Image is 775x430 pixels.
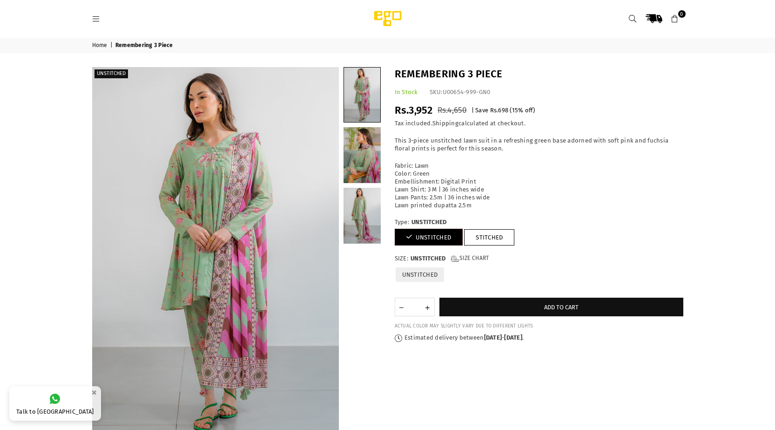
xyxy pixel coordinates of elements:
[439,298,683,316] button: Add to cart
[625,10,641,27] a: Search
[110,42,114,49] span: |
[544,304,579,311] span: Add to cart
[432,120,458,127] a: Shipping
[451,255,489,263] a: Size Chart
[484,334,502,341] time: [DATE]
[395,334,683,342] p: Estimated delivery between - .
[490,107,509,114] span: Rs.698
[348,9,427,28] img: Ego
[115,42,175,49] span: Remembering 3 Piece
[395,162,683,209] p: Fabric: Lawn Color: Green Embellishment: Digital Print Lawn Shirt: 3 M | 36 inches wide Lawn Pant...
[395,298,435,316] quantity-input: Quantity
[395,137,683,153] p: This 3-piece unstitched lawn suit in a refreshing green base adorned with soft pink and fuchsia f...
[438,105,467,115] span: Rs.4,650
[512,107,519,114] span: 15
[395,266,445,283] label: UNSTITCHED
[475,107,488,114] span: Save
[395,323,683,329] div: ACTUAL COLOR MAY SLIGHTLY VARY DUE TO DIFFERENT LIGHTS
[395,67,683,82] h1: Remembering 3 Piece
[88,15,105,22] a: Menu
[678,10,686,18] span: 0
[443,89,491,96] span: U00654-999-GN0
[395,218,683,226] label: Type:
[395,120,683,128] div: Tax included. calculated at checkout.
[411,218,447,226] span: UNSTITCHED
[395,229,463,246] a: UNSTITCHED
[510,107,535,114] span: ( % off)
[395,104,433,116] span: Rs.3,952
[395,89,418,96] span: In Stock
[411,255,446,263] span: UNSTITCHED
[85,38,690,53] nav: breadcrumbs
[430,89,491,96] div: SKU:
[88,385,100,400] button: ×
[464,229,514,246] a: STITCHED
[92,42,109,49] a: Home
[9,386,101,421] a: Talk to [GEOGRAPHIC_DATA]
[667,10,683,27] a: 0
[472,107,474,114] span: |
[94,69,128,78] label: Unstitched
[395,255,683,263] label: Size:
[504,334,522,341] time: [DATE]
